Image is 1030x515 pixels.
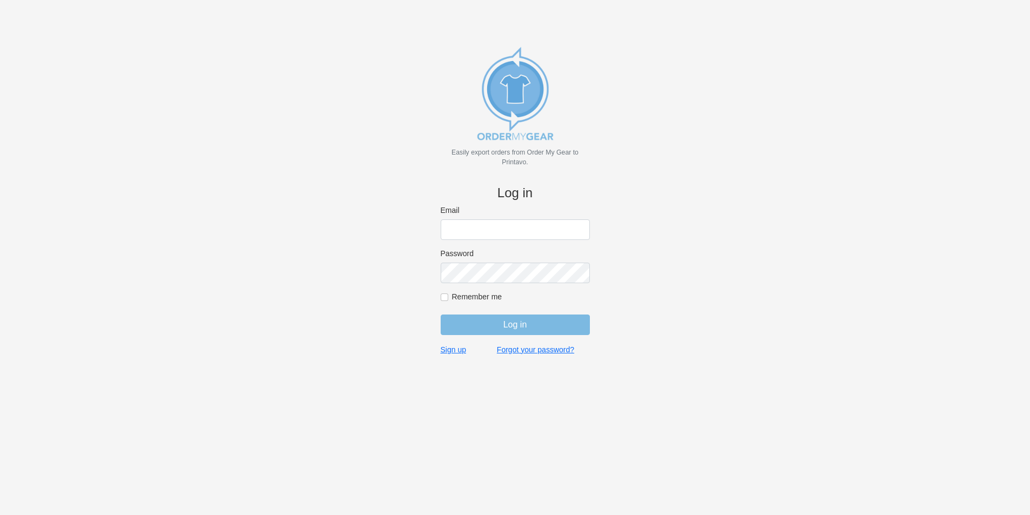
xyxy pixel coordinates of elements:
[441,185,590,201] h4: Log in
[441,345,466,355] a: Sign up
[461,39,569,148] img: new_omg_export_logo-652582c309f788888370c3373ec495a74b7b3fc93c8838f76510ecd25890bcc4.png
[441,205,590,215] label: Email
[441,315,590,335] input: Log in
[452,292,590,302] label: Remember me
[441,148,590,167] p: Easily export orders from Order My Gear to Printavo.
[497,345,574,355] a: Forgot your password?
[441,249,590,258] label: Password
